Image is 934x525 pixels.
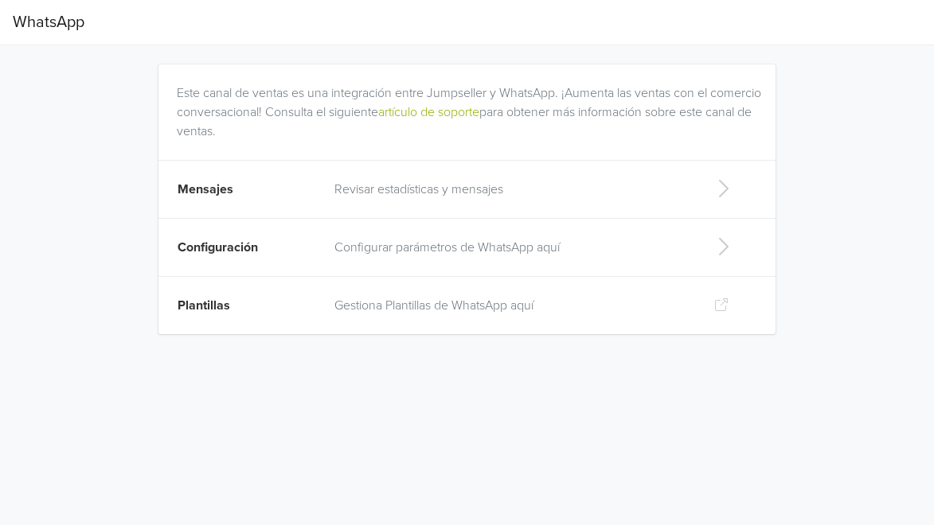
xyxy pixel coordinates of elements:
span: WhatsApp [13,6,84,38]
span: Plantillas [178,297,230,313]
p: Gestiona Plantillas de WhatsApp aquí [334,296,688,315]
span: Configuración [178,239,258,255]
div: Este canal de ventas es una integración entre Jumpseller y WhatsApp. ¡Aumenta las ventas con el c... [177,64,764,141]
a: artículo de soporte [378,104,479,120]
span: Mensajes [178,181,233,197]
p: Revisar estadísticas y mensajes [334,180,688,199]
p: Configurar parámetros de WhatsApp aquí [334,238,688,257]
